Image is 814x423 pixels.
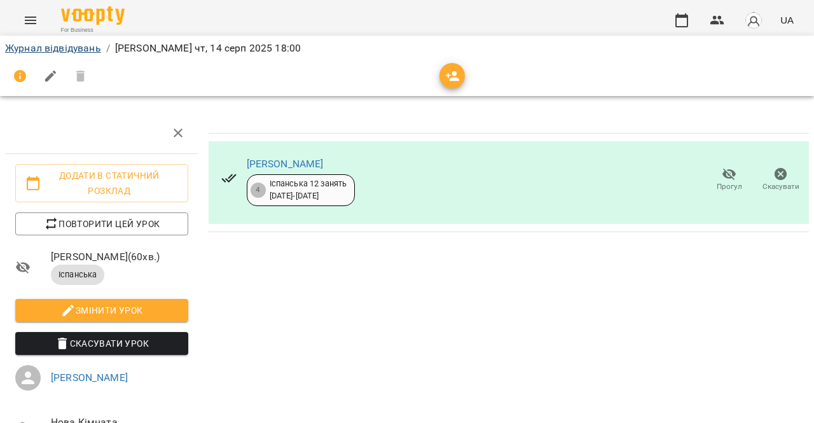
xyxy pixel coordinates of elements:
p: [PERSON_NAME] чт, 14 серп 2025 18:00 [115,41,301,56]
span: [PERSON_NAME] ( 60 хв. ) [51,249,188,265]
span: Повторити цей урок [25,216,178,232]
a: Журнал відвідувань [5,42,101,54]
span: Скасувати Урок [25,336,178,351]
button: Menu [15,5,46,36]
div: 4 [251,183,266,198]
nav: breadcrumb [5,41,809,56]
a: [PERSON_NAME] [51,371,128,384]
span: UA [780,13,794,27]
button: Скасувати Урок [15,332,188,355]
a: [PERSON_NAME] [247,158,324,170]
span: For Business [61,26,125,34]
div: Іспанська 12 занять [DATE] - [DATE] [270,178,347,202]
button: Додати в статичний розклад [15,164,188,202]
span: Скасувати [762,181,799,192]
button: Скасувати [755,162,806,198]
span: Змінити урок [25,303,178,318]
button: Прогул [703,162,755,198]
span: Додати в статичний розклад [25,168,178,198]
img: Voopty Logo [61,6,125,25]
button: UA [775,8,799,32]
span: Іспанська [51,269,104,281]
span: Прогул [717,181,742,192]
img: avatar_s.png [745,11,762,29]
button: Змінити урок [15,299,188,322]
li: / [106,41,110,56]
button: Повторити цей урок [15,212,188,235]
